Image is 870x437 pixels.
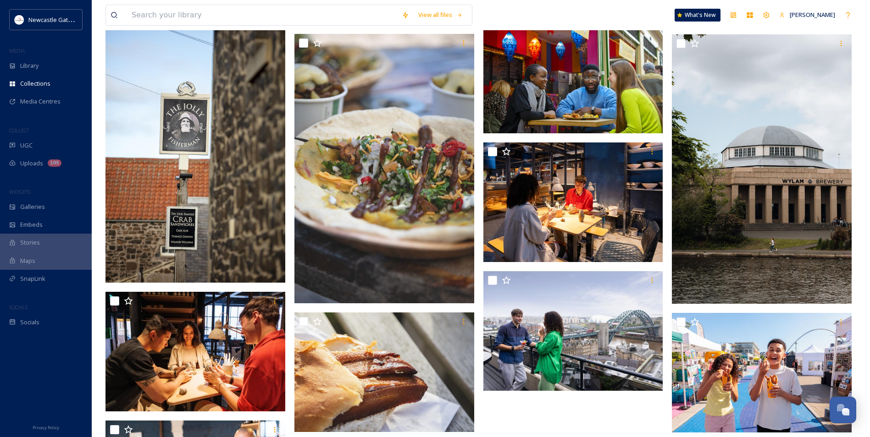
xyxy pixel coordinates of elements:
[28,15,113,24] span: Newcastle Gateshead Initiative
[9,47,25,54] span: MEDIA
[9,188,30,195] span: WIDGETS
[20,220,43,229] span: Embeds
[672,313,852,433] img: 1025713-199.jpg
[33,425,59,431] span: Privacy Policy
[20,274,45,283] span: SnapLink
[48,159,61,167] div: 105
[20,202,45,211] span: Galleries
[20,61,39,70] span: Library
[9,127,29,134] span: COLLECT
[672,34,852,304] img: 9H3A4980.jpg
[20,79,50,88] span: Collections
[20,141,33,150] span: UGC
[414,6,467,24] a: View all files
[20,318,39,327] span: Socials
[483,142,663,262] img: 1025764-199.jpg
[33,421,59,432] a: Privacy Policy
[20,97,61,106] span: Media Centres
[20,159,43,168] span: Uploads
[105,292,285,412] img: 1025761-199.jpg
[483,271,663,391] img: NewcastleGateshead Quayside
[105,13,285,283] img: 008 Craster.JPG
[20,238,40,247] span: Stories
[127,5,397,25] input: Search your library
[790,11,835,19] span: [PERSON_NAME]
[483,13,663,133] img: 080 NGI Gateway Newcastle.JPG
[830,397,856,423] button: Open Chat
[675,9,720,22] a: What's New
[15,15,24,24] img: DqD9wEUd_400x400.jpg
[294,312,474,432] img: 026 Craster.JPG
[294,34,474,303] img: 6F4A2662.jpg
[9,304,28,311] span: SOCIALS
[20,257,35,265] span: Maps
[775,6,840,24] a: [PERSON_NAME]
